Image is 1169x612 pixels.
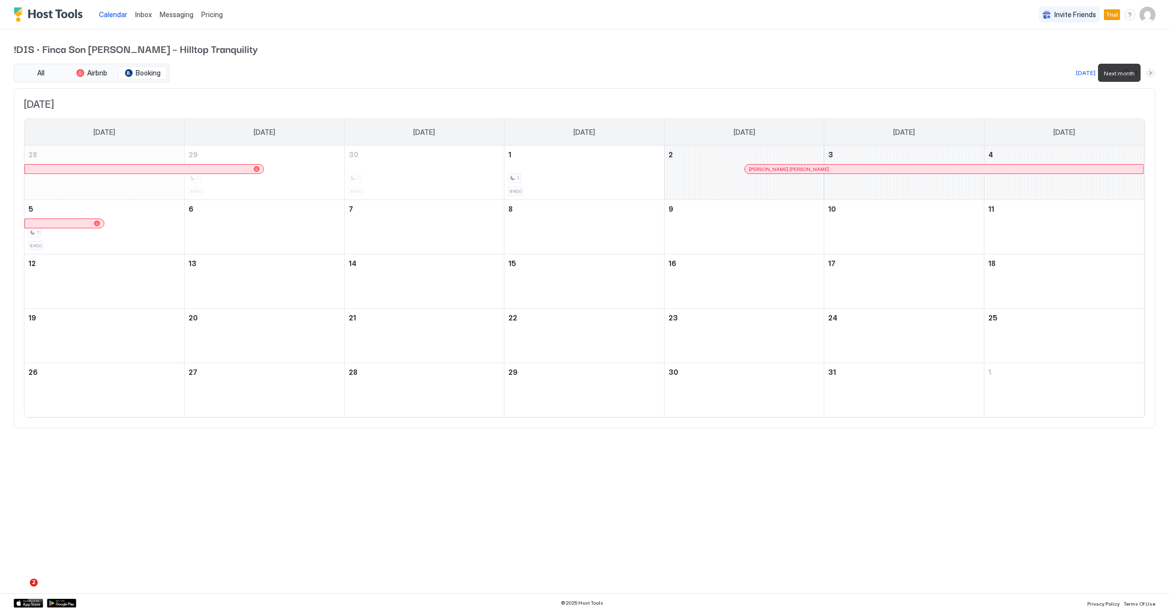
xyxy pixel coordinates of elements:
span: Privacy Policy [1087,601,1120,607]
span: 8 [508,205,513,213]
a: November 1, 2025 [984,363,1144,381]
td: October 31, 2025 [824,363,984,417]
td: October 2, 2025 [664,146,824,200]
a: App Store [14,599,43,608]
td: October 4, 2025 [984,146,1144,200]
span: 20 [189,314,198,322]
a: Sunday [84,119,125,146]
td: October 13, 2025 [185,254,345,309]
td: October 8, 2025 [504,200,665,254]
a: October 21, 2025 [345,309,504,327]
a: October 3, 2025 [824,146,984,164]
span: 24 [828,314,837,322]
span: 28 [28,150,37,159]
span: [DATE] [573,128,595,137]
div: menu [1124,9,1136,21]
a: October 23, 2025 [665,309,824,327]
span: [DATE] [1053,128,1075,137]
a: September 29, 2025 [185,146,344,164]
span: 5 [28,205,33,213]
td: October 11, 2025 [984,200,1144,254]
span: Pricing [201,10,223,19]
a: October 10, 2025 [824,200,984,218]
span: 1 [517,175,519,181]
span: 17 [828,259,835,268]
a: October 11, 2025 [984,200,1144,218]
a: Calendar [99,9,127,20]
a: October 5, 2025 [24,200,184,218]
span: [DATE] [413,128,435,137]
a: October 4, 2025 [984,146,1144,164]
span: 29 [508,368,518,376]
a: October 30, 2025 [665,363,824,381]
span: 31 [828,368,836,376]
button: All [16,66,65,80]
span: All [37,69,45,77]
td: October 26, 2025 [24,363,185,417]
a: Messaging [160,9,193,20]
span: Next month [1104,70,1135,77]
span: 14 [349,259,357,268]
a: September 28, 2025 [24,146,184,164]
a: October 26, 2025 [24,363,184,381]
span: Trial [1106,10,1118,19]
td: October 27, 2025 [185,363,345,417]
td: October 30, 2025 [664,363,824,417]
a: October 7, 2025 [345,200,504,218]
button: Booking [118,66,167,80]
span: [DATE] [94,128,115,137]
a: October 18, 2025 [984,254,1144,272]
span: 6 [189,205,193,213]
a: October 28, 2025 [345,363,504,381]
td: October 3, 2025 [824,146,984,200]
span: 13 [189,259,196,268]
span: Terms Of Use [1123,601,1155,607]
span: Invite Friends [1054,10,1096,19]
a: Friday [883,119,925,146]
td: October 12, 2025 [24,254,185,309]
span: !DIS · Finca Son [PERSON_NAME] – Hilltop Tranquility [14,41,1155,56]
span: Calendar [99,10,127,19]
a: October 29, 2025 [504,363,664,381]
span: 10 [828,205,836,213]
td: October 28, 2025 [344,363,504,417]
span: 4 [988,150,993,159]
a: September 30, 2025 [345,146,504,164]
td: September 30, 2025 [344,146,504,200]
span: €450 [30,243,42,249]
span: 21 [349,314,356,322]
a: Inbox [135,9,152,20]
a: October 2, 2025 [665,146,824,164]
a: October 31, 2025 [824,363,984,381]
span: 29 [189,150,198,159]
div: tab-group [14,64,169,82]
a: October 1, 2025 [504,146,664,164]
td: October 18, 2025 [984,254,1144,309]
td: October 5, 2025 [24,200,185,254]
a: Tuesday [404,119,445,146]
td: October 20, 2025 [185,309,345,363]
span: [PERSON_NAME] [PERSON_NAME] [749,166,829,172]
a: Host Tools Logo [14,7,87,22]
div: [PERSON_NAME] [PERSON_NAME] [749,166,1140,172]
span: Inbox [135,10,152,19]
td: October 25, 2025 [984,309,1144,363]
span: Booking [136,69,161,77]
span: Airbnb [87,69,107,77]
span: €450 [510,188,522,195]
td: October 7, 2025 [344,200,504,254]
td: October 23, 2025 [664,309,824,363]
span: 18 [988,259,996,268]
a: Google Play Store [47,599,76,608]
td: October 1, 2025 [504,146,665,200]
span: [DATE] [24,98,1145,111]
span: [DATE] [893,128,915,137]
a: October 24, 2025 [824,309,984,327]
span: 30 [668,368,678,376]
button: Next month [1145,68,1155,78]
td: October 21, 2025 [344,309,504,363]
a: Saturday [1044,119,1085,146]
span: 27 [189,368,197,376]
